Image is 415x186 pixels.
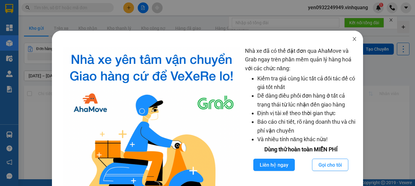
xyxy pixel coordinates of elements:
li: Báo cáo chi tiết, rõ ràng doanh thu và chi phí vận chuyển [257,118,357,135]
li: Dễ dàng điều phối đơn hàng ở tất cả trạng thái từ lúc nhận đến giao hàng [257,91,357,109]
button: Gọi cho tôi [312,159,348,171]
div: Dùng thử hoàn toàn MIỄN PHÍ [245,145,357,154]
span: Liên hệ ngay [260,161,288,169]
li: Định vị tài xế theo thời gian thực [257,109,357,118]
li: Và nhiều tính năng khác nữa! [257,135,357,144]
span: close [352,37,357,41]
li: Kiểm tra giá cùng lúc tất cả đối tác để có giá tốt nhất [257,74,357,92]
button: Close [346,31,363,48]
button: Liên hệ ngay [253,159,295,171]
span: Gọi cho tôi [318,161,342,169]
